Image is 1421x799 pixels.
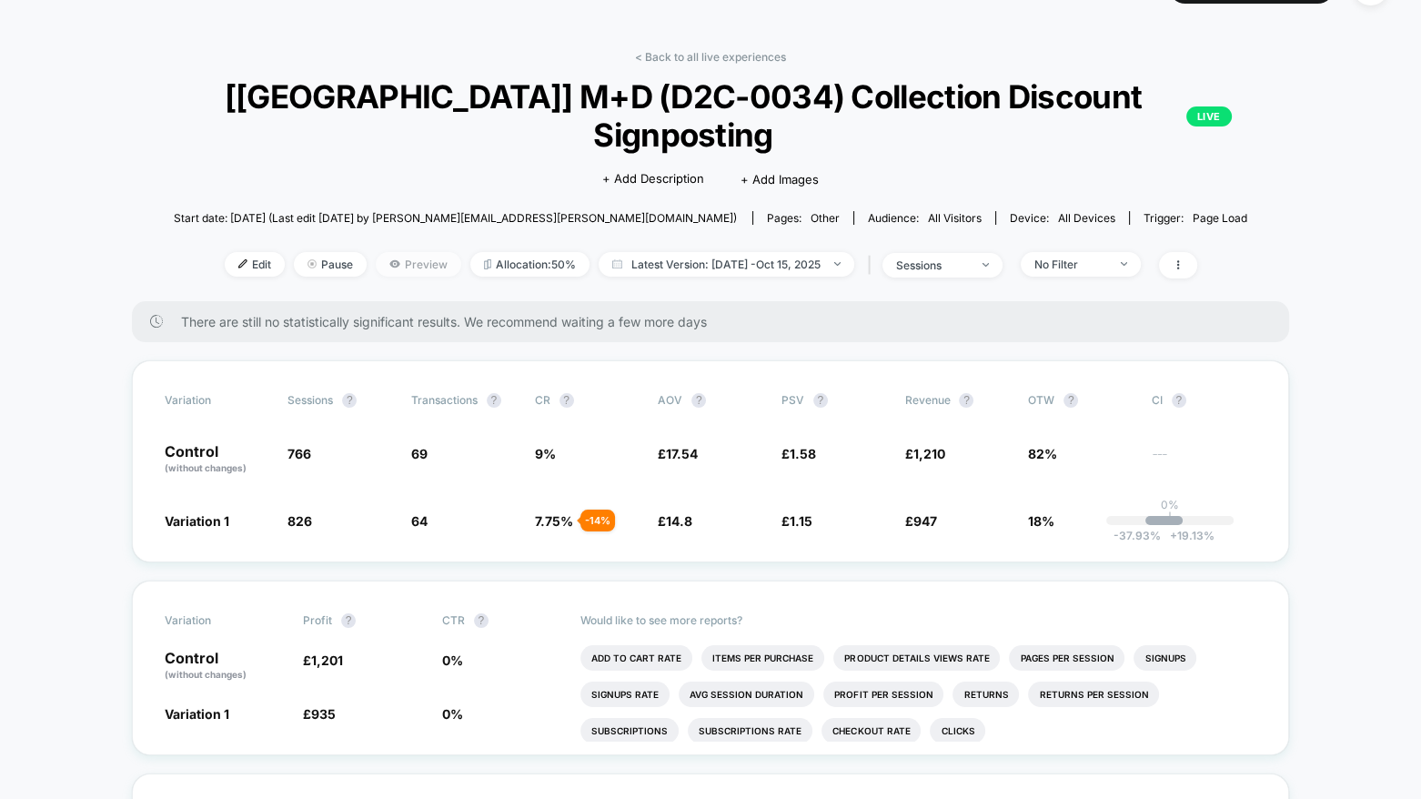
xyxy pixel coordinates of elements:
span: 1,210 [912,446,944,461]
li: Returns Per Session [1028,682,1159,707]
span: 14.8 [666,513,692,529]
button: ? [813,393,828,408]
img: calendar [612,259,622,268]
span: CTR [442,613,465,627]
span: Variation 1 [165,706,229,722]
span: [[GEOGRAPHIC_DATA]] M+D (D2C-0034) Collection Discount Signposting [189,77,1232,154]
span: --- [1152,449,1257,475]
img: edit [238,259,247,268]
span: 17.54 [666,446,698,461]
span: £ [658,513,692,529]
span: Revenue [904,393,950,407]
button: ? [341,613,356,628]
span: 82% [1028,446,1057,461]
span: + Add Description [602,170,704,188]
p: 0% [1161,498,1179,511]
span: all devices [1058,211,1115,225]
span: | [863,252,882,278]
span: Variation [165,613,265,628]
div: Pages: [767,211,840,225]
li: Product Details Views Rate [833,645,1000,671]
span: 935 [311,706,336,722]
span: PSV [781,393,804,407]
span: 1.58 [790,446,816,461]
li: Pages Per Session [1009,645,1124,671]
span: CR [535,393,550,407]
span: £ [303,652,343,668]
span: + Add Images [741,172,819,187]
span: Preview [376,252,461,277]
span: 0 % [442,652,463,668]
span: £ [904,446,944,461]
div: Trigger: [1144,211,1247,225]
img: end [307,259,317,268]
p: Control [165,651,286,682]
span: Device: [995,211,1129,225]
span: 0 % [442,706,463,722]
span: Latest Version: [DATE] - Oct 15, 2025 [599,252,854,277]
li: Returns [952,682,1019,707]
span: All Visitors [928,211,982,225]
a: < Back to all live experiences [635,50,786,64]
span: Allocation: 50% [470,252,590,277]
span: Edit [225,252,285,277]
span: 7.75 % [535,513,573,529]
button: ? [559,393,574,408]
span: Variation [165,393,265,408]
img: end [834,262,841,266]
span: 64 [411,513,428,529]
button: ? [342,393,357,408]
li: Add To Cart Rate [580,645,692,671]
p: Control [165,444,270,475]
span: Start date: [DATE] (Last edit [DATE] by [PERSON_NAME][EMAIL_ADDRESS][PERSON_NAME][DOMAIN_NAME]) [174,211,737,225]
img: end [1121,262,1127,266]
span: 69 [411,446,428,461]
li: Signups [1134,645,1196,671]
li: Clicks [930,718,985,743]
span: OTW [1028,393,1128,408]
span: 947 [912,513,936,529]
span: + [1170,529,1177,542]
p: | [1168,511,1172,525]
button: ? [1172,393,1186,408]
span: £ [303,706,336,722]
span: Profit [303,613,332,627]
button: ? [474,613,489,628]
div: No Filter [1034,258,1107,271]
span: 9 % [535,446,556,461]
li: Checkout Rate [821,718,921,743]
span: (without changes) [165,462,247,473]
span: 18% [1028,513,1054,529]
li: Signups Rate [580,682,670,707]
span: 766 [287,446,311,461]
div: Audience: [868,211,982,225]
li: Subscriptions [580,718,679,743]
span: Variation 1 [165,513,229,529]
span: £ [781,513,812,529]
span: £ [781,446,816,461]
span: other [811,211,840,225]
span: Page Load [1193,211,1247,225]
span: AOV [658,393,682,407]
button: ? [959,393,973,408]
button: ? [1063,393,1078,408]
img: rebalance [484,259,491,269]
span: 1,201 [311,652,343,668]
span: 826 [287,513,312,529]
span: Sessions [287,393,333,407]
img: end [983,263,989,267]
span: £ [904,513,936,529]
span: -37.93 % [1114,529,1161,542]
span: There are still no statistically significant results. We recommend waiting a few more days [181,314,1254,329]
span: £ [658,446,698,461]
span: 19.13 % [1161,529,1214,542]
div: sessions [896,258,969,272]
span: Transactions [411,393,478,407]
p: Would like to see more reports? [580,613,1256,627]
button: ? [487,393,501,408]
li: Items Per Purchase [701,645,824,671]
li: Profit Per Session [823,682,943,707]
p: LIVE [1186,106,1232,126]
span: (without changes) [165,669,247,680]
span: CI [1152,393,1252,408]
